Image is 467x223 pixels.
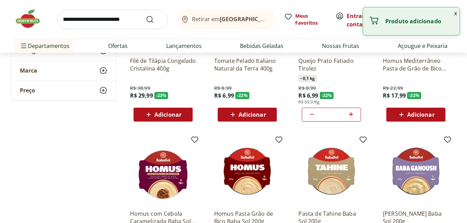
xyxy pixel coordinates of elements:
[11,61,116,80] button: Marca
[298,138,364,204] img: Pasta de Tahine Baba Sol 200g
[383,57,449,72] a: Homus Mediterrâneo Pasta de Grão de Bico Baba Sol 200g
[11,81,116,100] button: Preço
[295,13,327,26] span: Meus Favoritos
[19,38,70,54] span: Departamentos
[146,15,162,24] button: Submit Search
[130,92,153,99] span: R$ 29,99
[220,15,337,23] b: [GEOGRAPHIC_DATA]/[GEOGRAPHIC_DATA]
[385,18,454,25] p: Produto adicionado
[108,42,128,50] a: Ofertas
[130,138,196,204] img: Homus com Cebola Caramelizada Baba Sol 200g
[383,92,406,99] span: R$ 17,99
[14,8,49,29] img: Hortifruti
[154,92,168,99] span: - 23 %
[298,85,316,92] span: R$ 8,99
[298,75,316,82] span: ~ 0,1 kg
[19,38,28,54] button: Menu
[284,13,327,26] a: Meus Favoritos
[347,12,364,20] a: Entrar
[407,112,434,117] span: Adicionar
[214,57,280,72] a: Tomate Pelado Italiano Natural da Terra 400g
[398,42,448,50] a: Açougue e Peixaria
[298,92,318,99] span: R$ 6,99
[176,10,276,29] button: Retirar em[GEOGRAPHIC_DATA]/[GEOGRAPHIC_DATA]
[235,92,249,99] span: - 22 %
[166,42,202,50] a: Lançamentos
[407,92,421,99] span: - 22 %
[320,92,334,99] span: - 22 %
[20,67,37,74] span: Marca
[130,85,150,92] span: R$ 38,99
[239,112,266,117] span: Adicionar
[298,99,320,105] span: R$ 69,9/Kg
[214,92,234,99] span: R$ 6,99
[383,85,403,92] span: R$ 22,99
[192,16,269,22] span: Retirar em
[383,138,449,204] img: Baba Ganoush Baba Sol 200g
[347,12,378,28] span: ou
[57,10,168,29] input: search
[20,87,35,94] span: Preço
[154,112,182,117] span: Adicionar
[347,12,385,28] a: Criar conta
[214,138,280,204] img: Homus Pasta Grão de Bico Baba Sol 200g
[130,57,196,72] a: Filé de Tilápia Congelado Cristalina 400g
[386,108,445,122] button: Adicionar
[214,85,232,92] span: R$ 8,99
[240,42,283,50] a: Bebidas Geladas
[218,108,277,122] button: Adicionar
[298,57,364,72] a: Queijo Prato Fatiado Tirolez
[322,42,359,50] a: Nossas Frutas
[451,7,460,19] button: Fechar notificação
[134,108,193,122] button: Adicionar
